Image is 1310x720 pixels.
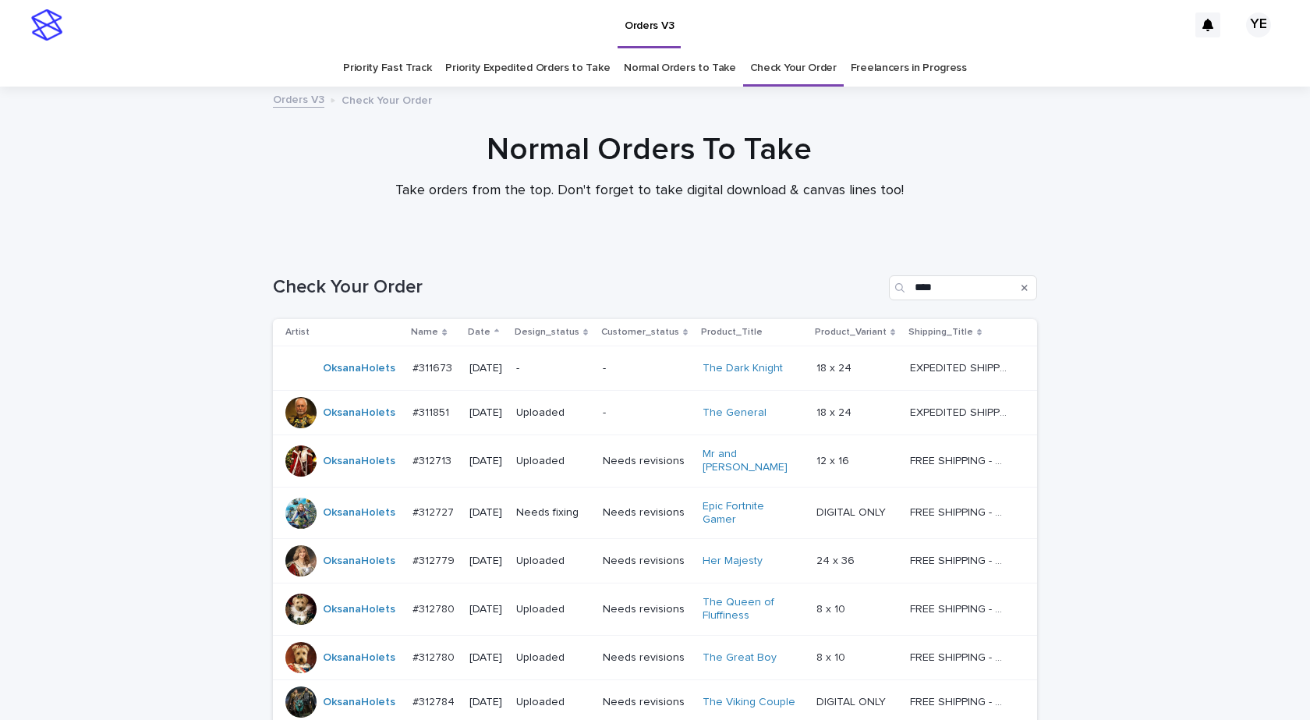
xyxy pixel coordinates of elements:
tr: OksanaHolets #312727#312727 [DATE]Needs fixingNeeds revisionsEpic Fortnite Gamer DIGITAL ONLYDIGI... [273,487,1037,539]
p: FREE SHIPPING - preview in 1-2 business days, after your approval delivery will take 5-10 b.d. [910,648,1011,665]
a: Orders V3 [273,90,324,108]
a: The General [703,406,767,420]
a: The Dark Knight [703,362,783,375]
h1: Check Your Order [273,276,883,299]
a: OksanaHolets [323,603,395,616]
p: Uploaded [516,603,589,616]
p: [DATE] [469,696,504,709]
p: [DATE] [469,362,504,375]
a: Epic Fortnite Gamer [703,500,800,527]
a: Mr and [PERSON_NAME] [703,448,800,474]
p: DIGITAL ONLY [816,503,889,520]
p: Needs revisions [603,603,690,616]
a: The Queen of Fluffiness [703,596,800,622]
p: Needs revisions [603,506,690,520]
p: Uploaded [516,406,589,420]
tr: OksanaHolets #312713#312713 [DATE]UploadedNeeds revisionsMr and [PERSON_NAME] 12 x 1612 x 16 FREE... [273,435,1037,488]
p: #312713 [412,452,455,468]
p: [DATE] [469,455,504,468]
p: Shipping_Title [908,324,973,341]
p: [DATE] [469,651,504,665]
p: Needs revisions [603,696,690,709]
div: YE [1246,12,1271,37]
img: stacker-logo-s-only.png [31,9,62,41]
p: - [516,362,589,375]
p: 8 x 10 [816,648,848,665]
p: FREE SHIPPING - preview in 1-2 business days, after your approval delivery will take 5-10 b.d. [910,552,1011,568]
a: OksanaHolets [323,362,395,375]
a: OksanaHolets [323,651,395,665]
tr: OksanaHolets #311673#311673 [DATE]--The Dark Knight 18 x 2418 x 24 EXPEDITED SHIPPING - preview i... [273,346,1037,391]
p: FREE SHIPPING - preview in 1-2 business days, after your approval delivery will take 5-10 b.d. [910,452,1011,468]
p: #312784 [412,693,458,709]
p: Product_Title [701,324,763,341]
p: [DATE] [469,506,504,520]
p: Needs revisions [603,555,690,568]
p: Take orders from the top. Don't forget to take digital download & canvas lines too! [338,183,961,200]
p: - [603,406,690,420]
p: Needs revisions [603,455,690,468]
tr: OksanaHolets #312780#312780 [DATE]UploadedNeeds revisionsThe Queen of Fluffiness 8 x 108 x 10 FRE... [273,583,1037,636]
a: Her Majesty [703,555,763,568]
p: - [603,362,690,375]
p: Uploaded [516,455,589,468]
p: Date [468,324,490,341]
a: Priority Fast Track [343,50,431,87]
p: Uploaded [516,696,589,709]
h1: Normal Orders To Take [267,131,1032,168]
p: Needs fixing [516,506,589,520]
p: Uploaded [516,555,589,568]
a: OksanaHolets [323,506,395,520]
p: DIGITAL ONLY [816,693,889,709]
p: EXPEDITED SHIPPING - preview in 1 business day; delivery up to 5 business days after your approval. [910,359,1011,375]
a: Normal Orders to Take [624,50,736,87]
p: [DATE] [469,406,504,420]
p: Customer_status [601,324,679,341]
a: OksanaHolets [323,696,395,709]
a: OksanaHolets [323,455,395,468]
p: 24 x 36 [816,552,858,568]
p: [DATE] [469,555,504,568]
p: [DATE] [469,603,504,616]
p: EXPEDITED SHIPPING - preview in 1 business day; delivery up to 5 business days after your approval. [910,403,1011,420]
p: 18 x 24 [816,359,855,375]
tr: OksanaHolets #312779#312779 [DATE]UploadedNeeds revisionsHer Majesty 24 x 3624 x 36 FREE SHIPPING... [273,539,1037,583]
p: Design_status [515,324,579,341]
p: Uploaded [516,651,589,665]
p: 12 x 16 [816,452,852,468]
p: Needs revisions [603,651,690,665]
a: Priority Expedited Orders to Take [445,50,610,87]
p: #312779 [412,552,458,568]
a: OksanaHolets [323,406,395,420]
tr: OksanaHolets #311851#311851 [DATE]Uploaded-The General 18 x 2418 x 24 EXPEDITED SHIPPING - previe... [273,391,1037,435]
p: #311673 [412,359,455,375]
a: Freelancers in Progress [851,50,967,87]
input: Search [889,275,1037,300]
p: FREE SHIPPING - preview in 1-2 business days, after your approval delivery will take 5-10 b.d. [910,600,1011,616]
a: OksanaHolets [323,555,395,568]
p: Product_Variant [815,324,887,341]
p: Artist [285,324,310,341]
p: 18 x 24 [816,403,855,420]
a: The Viking Couple [703,696,795,709]
p: #312780 [412,600,458,616]
tr: OksanaHolets #312780#312780 [DATE]UploadedNeeds revisionsThe Great Boy 8 x 108 x 10 FREE SHIPPING... [273,635,1037,679]
a: Check Your Order [750,50,837,87]
p: FREE SHIPPING - preview in 1-2 business days, after your approval delivery will take 5-10 b.d. [910,503,1011,520]
p: Name [411,324,438,341]
p: FREE SHIPPING - preview in 1-2 business days, after your approval delivery will take 5-10 b.d. [910,693,1011,709]
p: #312780 [412,648,458,665]
p: Check Your Order [342,90,432,108]
p: #312727 [412,503,457,520]
p: #311851 [412,403,452,420]
a: The Great Boy [703,651,777,665]
p: 8 x 10 [816,600,848,616]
